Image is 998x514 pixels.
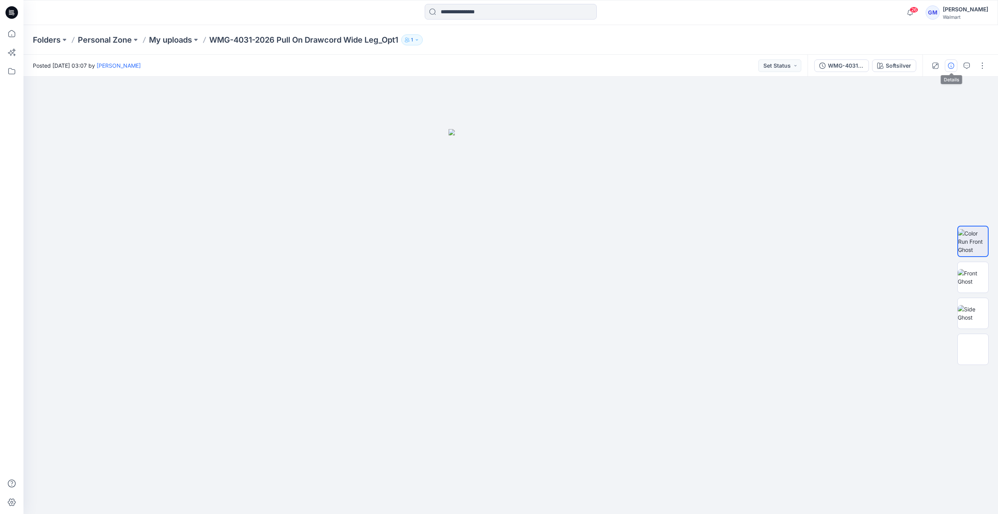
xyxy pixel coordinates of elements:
[958,305,988,322] img: Side Ghost
[943,5,988,14] div: [PERSON_NAME]
[872,59,916,72] button: Softsilver
[943,14,988,20] div: Walmart
[401,34,423,45] button: 1
[97,62,141,69] a: [PERSON_NAME]
[411,36,413,44] p: 1
[149,34,192,45] a: My uploads
[910,7,918,13] span: 26
[886,61,911,70] div: Softsilver
[814,59,869,72] button: WMG-4031-2026 Pull On Drawcord Wide Leg_Opt1_Softsilver
[958,269,988,286] img: Front Ghost
[78,34,132,45] a: Personal Zone
[828,61,864,70] div: WMG-4031-2026 Pull On Drawcord Wide Leg_Opt1_Softsilver
[209,34,398,45] p: WMG-4031-2026 Pull On Drawcord Wide Leg_Opt1
[33,61,141,70] span: Posted [DATE] 03:07 by
[945,59,957,72] button: Details
[958,229,988,254] img: Color Run Front Ghost
[926,5,940,20] div: GM
[449,129,573,514] img: eyJhbGciOiJIUzI1NiIsImtpZCI6IjAiLCJzbHQiOiJzZXMiLCJ0eXAiOiJKV1QifQ.eyJkYXRhIjp7InR5cGUiOiJzdG9yYW...
[33,34,61,45] a: Folders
